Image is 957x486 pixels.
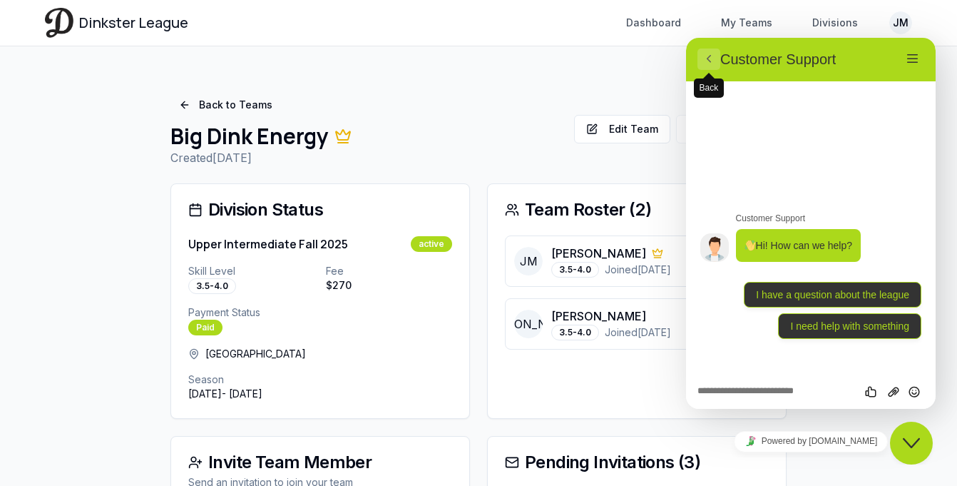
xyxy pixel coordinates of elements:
[188,305,452,320] p: Payment Status
[188,264,314,278] p: Skill Level
[205,347,306,361] span: [GEOGRAPHIC_DATA]
[574,115,670,143] button: Edit Team
[188,201,452,218] div: Division Status
[618,10,690,36] a: Dashboard
[605,263,671,277] span: Joined [DATE]
[551,245,646,262] p: [PERSON_NAME]
[326,264,452,278] p: Fee
[505,454,769,471] div: Pending Invitations ( 3 )
[326,278,452,293] p: $ 270
[45,8,73,37] img: Dinkster
[686,425,936,457] iframe: chat widget
[411,236,452,252] div: active
[804,10,866,36] a: Divisions
[79,13,188,33] span: Dinkster League
[505,201,769,218] div: Team Roster ( 2 )
[889,11,912,34] button: JM
[605,325,671,340] span: Joined [DATE]
[514,310,543,338] span: [PERSON_NAME]
[514,247,543,275] span: JM
[686,38,936,409] iframe: chat widget
[45,8,188,37] a: Dinkster League
[170,92,281,118] a: Back to Teams
[712,10,781,36] a: My Teams
[188,373,452,387] p: Season
[890,422,936,465] iframe: chat widget
[551,325,599,340] div: 3.5-4.0
[551,308,646,325] p: [PERSON_NAME]
[188,236,348,253] h3: Upper Intermediate Fall 2025
[188,454,452,471] div: Invite Team Member
[170,123,563,149] h1: Big Dink Energy
[188,320,222,335] div: Paid
[188,278,236,294] div: 3.5-4.0
[170,149,563,166] p: Created [DATE]
[551,262,599,278] div: 3.5-4.0
[188,387,452,401] p: [DATE] - [DATE]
